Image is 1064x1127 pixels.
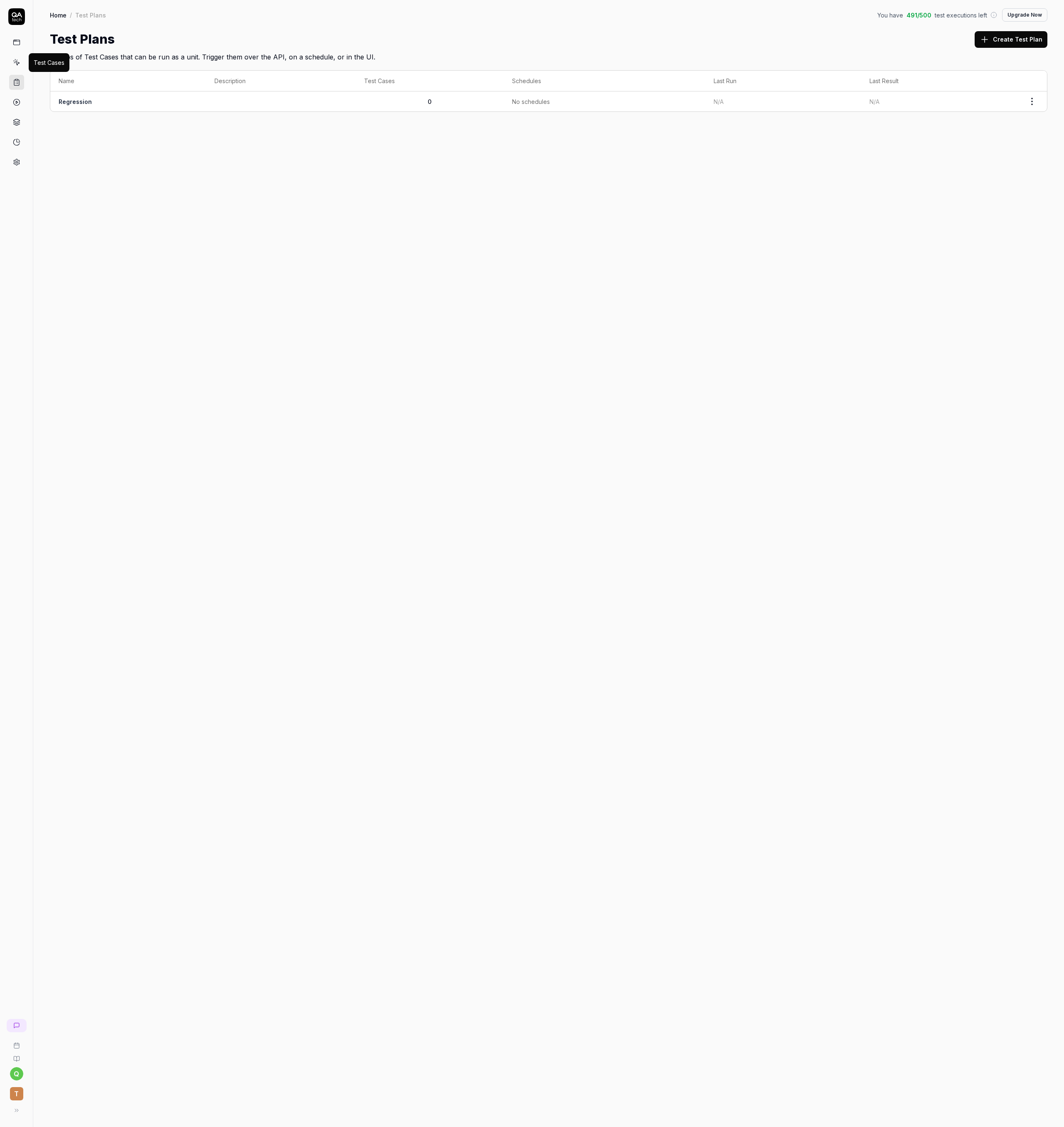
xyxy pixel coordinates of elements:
a: Regression [59,98,92,105]
a: Home [50,11,66,19]
th: Description [206,71,356,91]
a: New conversation [7,1019,27,1032]
div: Test Cases [34,58,64,67]
span: 491 / 500 [906,11,931,20]
button: Create Test Plan [975,31,1047,48]
button: Upgrade Now [1002,8,1047,22]
span: You have [877,11,903,20]
th: Test Cases [356,71,504,91]
th: Last Run [705,71,861,91]
span: test executions left [935,11,987,20]
span: 0 [428,98,431,105]
h2: Groups of Test Cases that can be run as a unit. Trigger them over the API, on a schedule, or in t... [50,49,1047,62]
th: Schedules [504,71,705,91]
th: Last Result [861,71,1017,91]
div: / [70,11,72,19]
span: T [10,1087,23,1100]
span: N/A [869,98,879,105]
div: Test Plans [75,11,106,19]
h1: Test Plans [50,30,115,49]
button: q [10,1067,23,1080]
a: Book a call with us [3,1036,30,1049]
span: N/A [714,98,724,105]
a: Documentation [3,1049,30,1062]
button: T [3,1080,30,1102]
span: No schedules [512,97,550,106]
th: Name [50,71,206,91]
